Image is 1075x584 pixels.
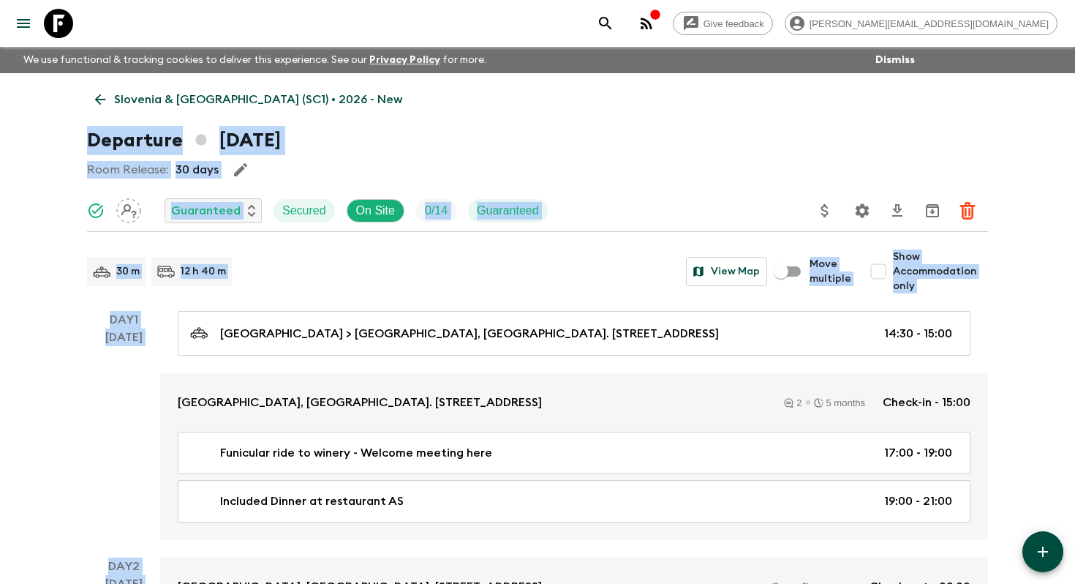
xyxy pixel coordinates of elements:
p: On Site [356,202,395,220]
button: Delete [953,196,982,225]
div: On Site [347,199,404,222]
p: We use functional & tracking cookies to deliver this experience. See our for more. [18,47,492,73]
button: Archive (Completed, Cancelled or Unsynced Departures only) [918,196,947,225]
div: [PERSON_NAME][EMAIL_ADDRESS][DOMAIN_NAME] [785,12,1057,35]
button: Settings [848,196,877,225]
p: 30 m [116,264,140,279]
h1: Departure [DATE] [87,126,281,155]
a: Give feedback [673,12,773,35]
button: menu [9,9,38,38]
button: View Map [686,257,767,286]
a: Included Dinner at restaurant AS19:00 - 21:00 [178,480,970,523]
p: Room Release: [87,161,168,179]
div: 2 [784,398,801,408]
div: Secured [274,199,335,222]
a: Privacy Policy [369,55,440,65]
span: Give feedback [695,18,772,29]
p: Funicular ride to winery - Welcome meeting here [220,444,492,462]
span: Move multiple [810,257,852,286]
p: 17:00 - 19:00 [884,444,952,462]
span: Assign pack leader [116,203,141,214]
button: Dismiss [872,50,919,70]
p: Secured [282,202,326,220]
p: Check-in - 15:00 [883,394,970,411]
div: 5 months [814,398,865,408]
p: Day 1 [87,311,160,329]
a: [GEOGRAPHIC_DATA], [GEOGRAPHIC_DATA]. [STREET_ADDRESS]25 monthsCheck-in - 15:00 [160,373,988,432]
p: Included Dinner at restaurant AS [220,493,404,510]
p: Day 2 [87,558,160,575]
span: Show Accommodation only [893,250,988,293]
p: 19:00 - 21:00 [884,493,952,510]
a: [GEOGRAPHIC_DATA] > [GEOGRAPHIC_DATA], [GEOGRAPHIC_DATA]. [STREET_ADDRESS]14:30 - 15:00 [178,311,970,356]
p: [GEOGRAPHIC_DATA], [GEOGRAPHIC_DATA]. [STREET_ADDRESS] [178,394,542,411]
span: [PERSON_NAME][EMAIL_ADDRESS][DOMAIN_NAME] [801,18,1057,29]
svg: Synced Successfully [87,202,105,220]
p: Guaranteed [171,202,241,220]
p: Slovenia & [GEOGRAPHIC_DATA] (SC1) • 2026 - New [114,91,402,108]
button: Download CSV [883,196,912,225]
p: 12 h 40 m [181,264,226,279]
p: 14:30 - 15:00 [884,325,952,342]
p: Guaranteed [477,202,539,220]
a: Slovenia & [GEOGRAPHIC_DATA] (SC1) • 2026 - New [87,85,410,114]
p: 30 days [176,161,219,179]
p: [GEOGRAPHIC_DATA] > [GEOGRAPHIC_DATA], [GEOGRAPHIC_DATA]. [STREET_ADDRESS] [220,325,719,342]
p: 0 / 14 [425,202,448,220]
div: Trip Fill [416,199,456,222]
button: Update Price, Early Bird Discount and Costs [810,196,840,225]
div: [DATE] [105,329,143,540]
a: Funicular ride to winery - Welcome meeting here17:00 - 19:00 [178,432,970,474]
button: search adventures [591,9,620,38]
